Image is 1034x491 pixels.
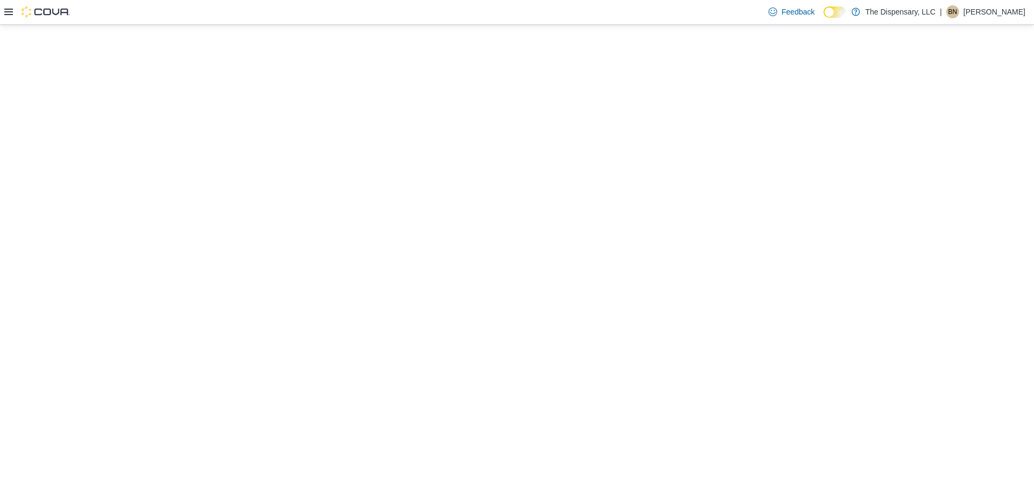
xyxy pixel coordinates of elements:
[823,6,846,18] input: Dark Mode
[946,5,959,18] div: Benjamin Nichols
[781,6,814,17] span: Feedback
[963,5,1025,18] p: [PERSON_NAME]
[22,6,70,17] img: Cova
[865,5,935,18] p: The Dispensary, LLC
[948,5,958,18] span: BN
[940,5,942,18] p: |
[764,1,819,23] a: Feedback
